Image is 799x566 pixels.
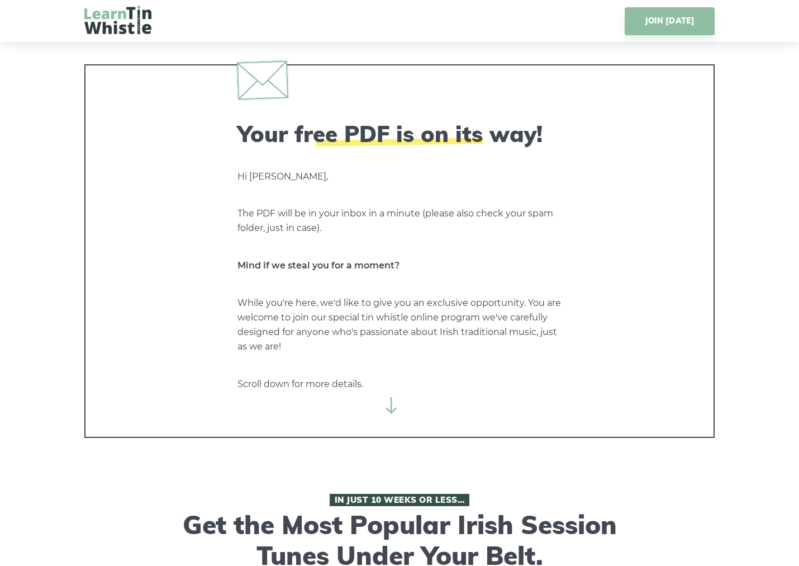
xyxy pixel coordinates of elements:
[237,260,400,271] strong: Mind if we steal you for a moment?
[330,494,469,506] span: In Just 10 Weeks or Less…
[237,377,562,392] p: Scroll down for more details.
[84,6,151,34] img: LearnTinWhistle.com
[625,7,715,35] a: JOIN [DATE]
[237,169,562,184] p: Hi [PERSON_NAME],
[237,296,562,354] p: While you're here, we'd like to give you an exclusive opportunity. You are welcome to join our sp...
[237,206,562,235] p: The PDF will be in your inbox in a minute (please also check your spam folder, just in case).
[237,60,288,100] img: envelope.svg
[237,120,562,147] h2: Your free PDF is on its way!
